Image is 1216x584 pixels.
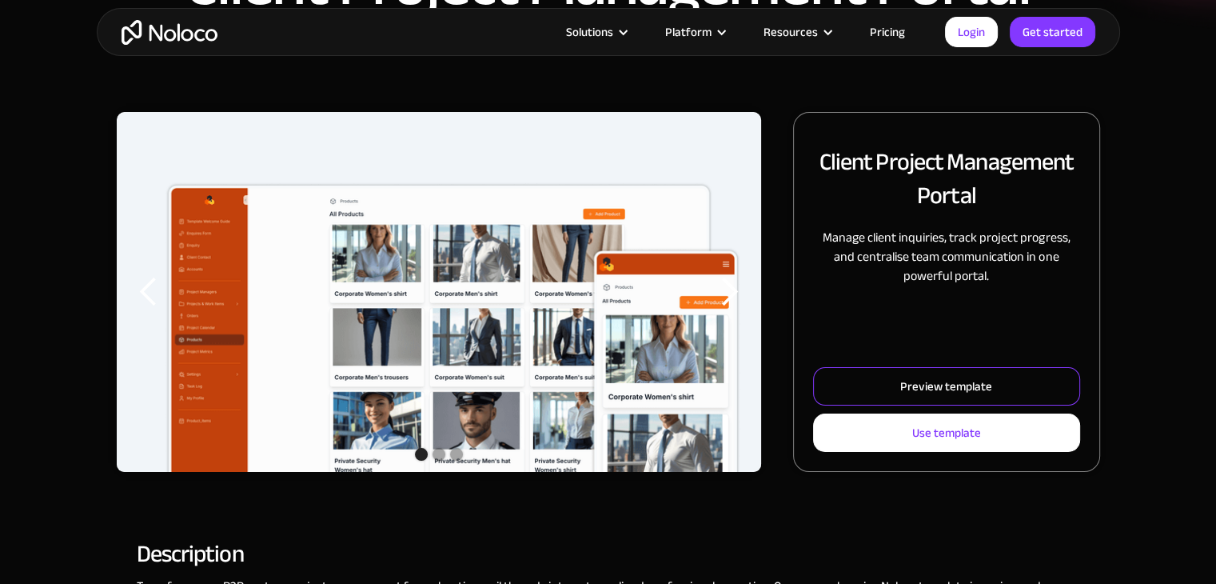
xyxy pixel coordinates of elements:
[912,422,981,443] div: Use template
[645,22,744,42] div: Platform
[1010,17,1095,47] a: Get started
[813,414,1079,452] a: Use template
[566,22,613,42] div: Solutions
[697,112,761,472] div: next slide
[665,22,712,42] div: Platform
[850,22,925,42] a: Pricing
[117,112,762,472] div: carousel
[122,20,217,45] a: home
[813,367,1079,406] a: Preview template
[900,376,992,397] div: Preview template
[813,145,1079,212] h2: Client Project Management Portal
[117,112,762,472] div: 1 of 3
[813,228,1079,286] p: Manage client inquiries, track project progress, and centralise team communication in one powerfu...
[546,22,645,42] div: Solutions
[433,448,445,461] div: Show slide 2 of 3
[945,17,998,47] a: Login
[117,112,181,472] div: previous slide
[137,546,1080,561] h2: Description
[744,22,850,42] div: Resources
[763,22,818,42] div: Resources
[415,448,428,461] div: Show slide 1 of 3
[450,448,463,461] div: Show slide 3 of 3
